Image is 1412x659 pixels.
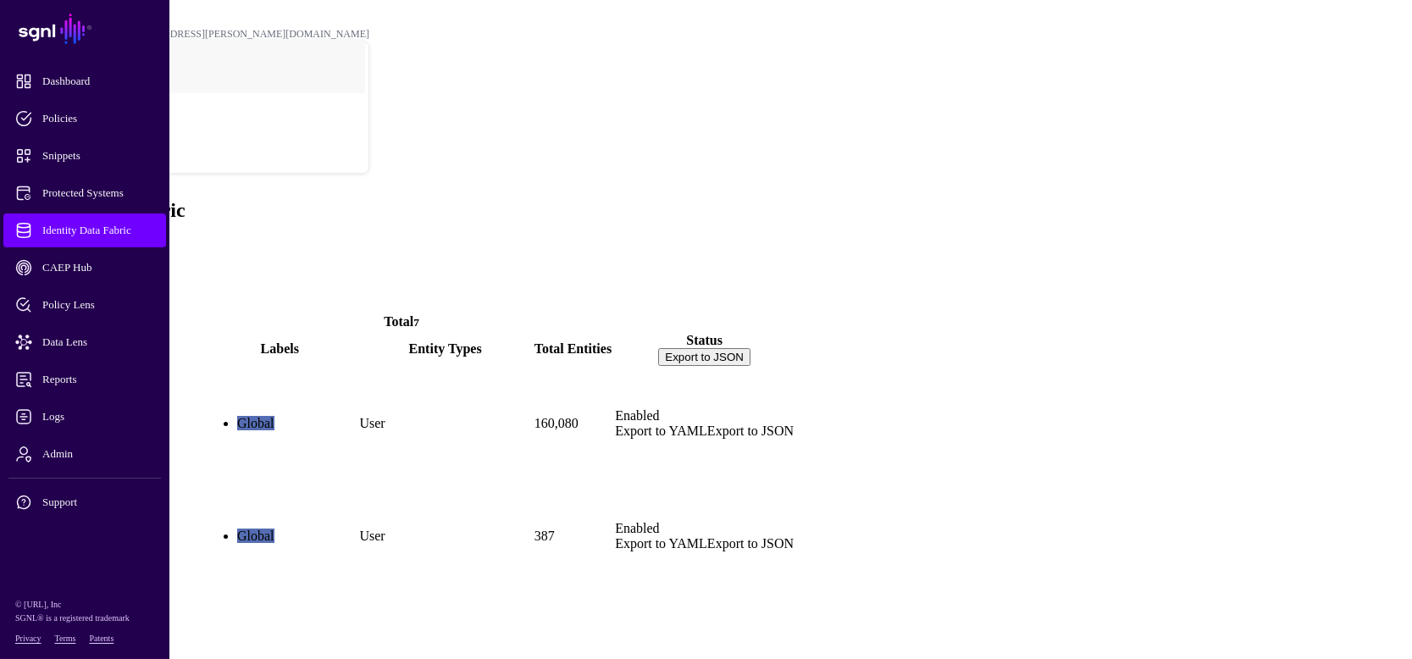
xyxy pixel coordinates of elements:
a: Export to YAML [615,536,707,551]
span: Enabled [615,521,659,535]
a: Export to JSON [707,424,794,438]
div: Total Entities [534,341,612,357]
h2: Identity Data Fabric [7,199,1405,222]
a: Admin [3,437,166,471]
span: Global [237,529,274,543]
a: Protected Systems [3,176,166,210]
a: SGNL [10,10,159,47]
span: Data Lens [15,334,181,351]
p: SGNL® is a registered trademark [15,612,154,625]
a: Patents [89,634,114,643]
a: Export to JSON [707,536,794,551]
a: CAEP Hub [3,251,166,285]
span: Admin [15,446,181,462]
td: User [358,368,531,479]
span: Protected Systems [15,185,181,202]
span: Entity Types [409,341,482,356]
a: Terms [55,634,76,643]
span: Policies [15,110,181,127]
div: Status [615,333,794,348]
a: Dashboard [3,64,166,98]
span: Identity Data Fabric [15,222,181,239]
small: 7 [413,316,419,329]
span: Logs [15,408,181,425]
a: Snippets [3,139,166,173]
div: Log out [35,147,368,160]
a: Logs [3,400,166,434]
a: Privacy [15,634,42,643]
p: © [URL], Inc [15,598,154,612]
td: User [358,480,531,591]
span: Dashboard [15,73,181,90]
a: POC [35,88,368,142]
div: [PERSON_NAME][EMAIL_ADDRESS][PERSON_NAME][DOMAIN_NAME] [34,28,369,41]
a: Policy Lens [3,288,166,322]
span: Snippets [15,147,181,164]
div: Labels [203,341,356,357]
a: Data Lens [3,325,166,359]
span: Support [15,494,181,511]
button: Export to JSON [658,348,750,366]
span: CAEP Hub [15,259,181,276]
span: Reports [15,371,181,388]
a: Export to YAML [615,424,707,438]
span: Policy Lens [15,296,181,313]
a: Reports [3,363,166,396]
strong: Total [384,314,413,329]
a: Identity Data Fabric [3,213,166,247]
td: 160,080 [534,368,612,479]
span: Global [237,416,274,430]
a: Policies [3,102,166,136]
td: 387 [534,480,612,591]
span: Enabled [615,408,659,423]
